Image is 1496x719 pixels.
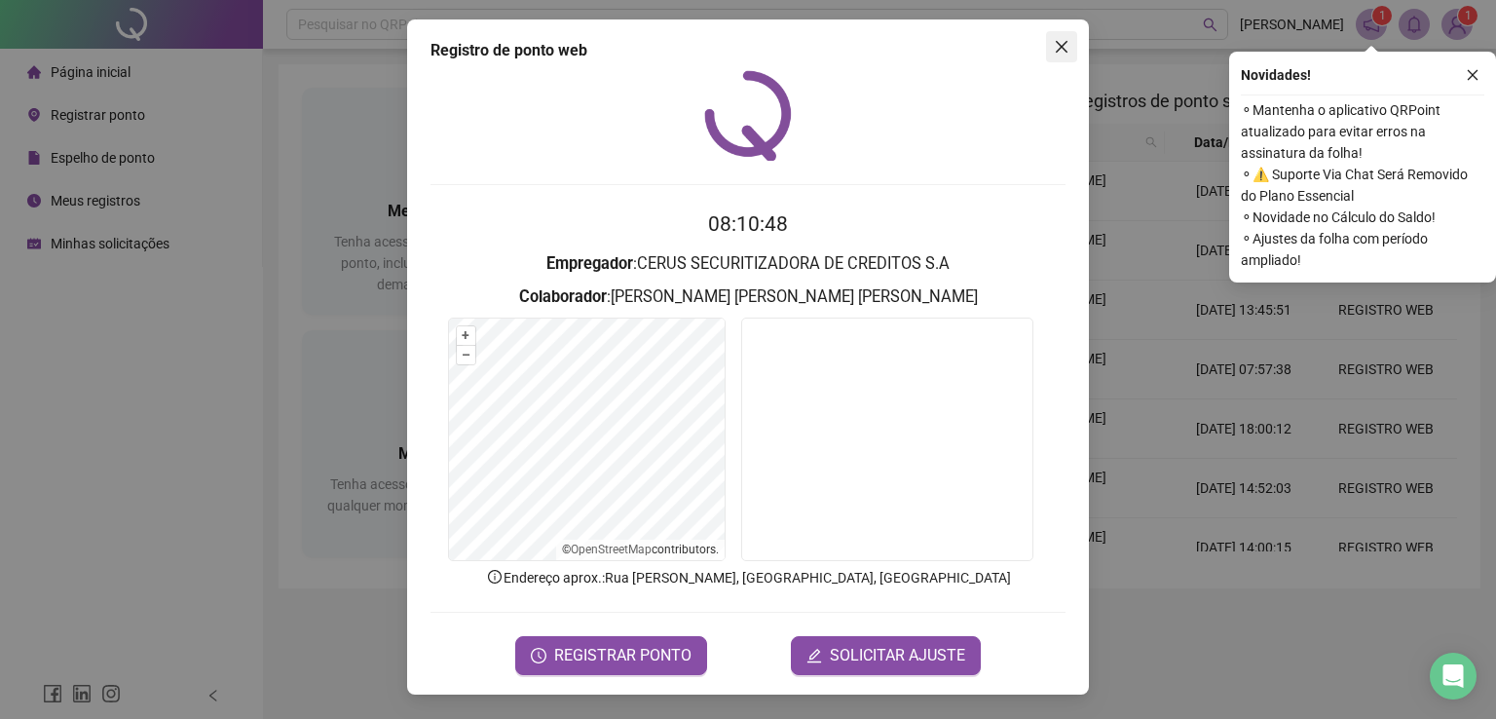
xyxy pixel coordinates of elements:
button: + [457,326,475,345]
span: edit [806,648,822,663]
div: Registro de ponto web [430,39,1066,62]
p: Endereço aprox. : Rua [PERSON_NAME], [GEOGRAPHIC_DATA], [GEOGRAPHIC_DATA] [430,567,1066,588]
span: ⚬ Novidade no Cálculo do Saldo! [1241,207,1484,228]
span: info-circle [486,568,504,586]
span: ⚬ ⚠️ Suporte Via Chat Será Removido do Plano Essencial [1241,164,1484,207]
a: OpenStreetMap [571,543,652,556]
strong: Empregador [546,254,633,273]
time: 08:10:48 [708,212,788,236]
span: clock-circle [531,648,546,663]
button: editSOLICITAR AJUSTE [791,636,981,675]
span: Novidades ! [1241,64,1311,86]
button: – [457,346,475,364]
span: SOLICITAR AJUSTE [830,644,965,667]
strong: Colaborador [519,287,607,306]
span: ⚬ Mantenha o aplicativo QRPoint atualizado para evitar erros na assinatura da folha! [1241,99,1484,164]
h3: : CERUS SECURITIZADORA DE CREDITOS S.A [430,251,1066,277]
span: REGISTRAR PONTO [554,644,692,667]
img: QRPoint [704,70,792,161]
span: close [1466,68,1479,82]
button: REGISTRAR PONTO [515,636,707,675]
span: close [1054,39,1069,55]
h3: : [PERSON_NAME] [PERSON_NAME] [PERSON_NAME] [430,284,1066,310]
span: ⚬ Ajustes da folha com período ampliado! [1241,228,1484,271]
div: Open Intercom Messenger [1430,653,1477,700]
li: © contributors. [562,543,719,556]
button: Close [1046,31,1077,62]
